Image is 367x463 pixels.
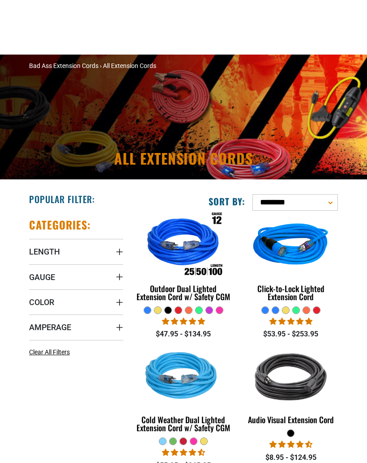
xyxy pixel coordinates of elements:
a: black Audio Visual Extension Cord [244,349,338,429]
div: Cold Weather Dual Lighted Extension Cord w/ Safety CGM [137,416,230,432]
img: black [243,335,338,420]
div: $47.95 - $134.95 [137,329,230,340]
span: 4.87 stars [269,317,312,326]
div: $8.95 - $124.95 [244,452,338,463]
summary: Amperage [29,314,123,340]
div: Audio Visual Extension Cord [244,416,338,424]
summary: Gauge [29,264,123,289]
span: Length [29,246,60,257]
h2: Categories: [29,218,91,232]
span: 4.73 stars [269,440,312,449]
label: Sort by: [209,195,245,207]
span: 4.81 stars [162,317,205,326]
summary: Length [29,239,123,264]
div: Outdoor Dual Lighted Extension Cord w/ Safety CGM [137,285,230,301]
a: Bad Ass Extension Cords [29,62,98,69]
h1: All Extension Cords [29,151,338,166]
img: Light Blue [136,335,231,420]
span: › [100,62,102,69]
a: Light Blue Cold Weather Dual Lighted Extension Cord w/ Safety CGM [137,349,230,437]
span: All Extension Cords [103,62,156,69]
span: Color [29,297,54,307]
div: $53.95 - $253.95 [244,329,338,340]
summary: Color [29,289,123,314]
div: Click-to-Lock Lighted Extension Cord [244,285,338,301]
h2: Popular Filter: [29,193,95,205]
span: Gauge [29,272,55,282]
nav: breadcrumbs [29,61,338,71]
img: Outdoor Dual Lighted Extension Cord w/ Safety CGM [136,204,231,289]
span: 4.62 stars [162,448,205,457]
a: Clear All Filters [29,348,73,357]
span: Amperage [29,322,71,332]
a: Outdoor Dual Lighted Extension Cord w/ Safety CGM Outdoor Dual Lighted Extension Cord w/ Safety CGM [137,218,230,306]
img: blue [243,204,338,289]
span: Clear All Filters [29,348,70,356]
a: blue Click-to-Lock Lighted Extension Cord [244,218,338,306]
